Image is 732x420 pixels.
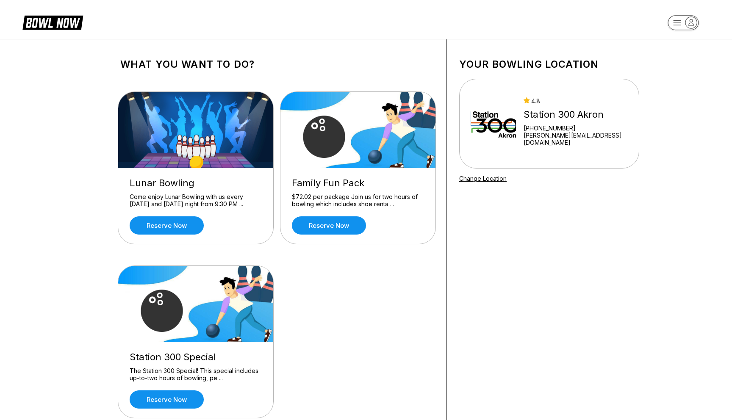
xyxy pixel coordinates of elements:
img: Lunar Bowling [118,92,274,168]
a: [PERSON_NAME][EMAIL_ADDRESS][DOMAIN_NAME] [524,132,628,146]
div: Family Fun Pack [292,177,424,189]
a: Reserve now [130,216,204,235]
a: Reserve now [130,390,204,409]
div: Station 300 Akron [524,109,628,120]
h1: Your bowling location [459,58,639,70]
div: Lunar Bowling [130,177,262,189]
h1: What you want to do? [120,58,433,70]
div: 4.8 [524,97,628,105]
div: [PHONE_NUMBER] [524,124,628,132]
div: The Station 300 Special! This special includes up-to-two hours of bowling, pe ... [130,367,262,382]
a: Change Location [459,175,507,182]
div: Station 300 Special [130,351,262,363]
img: Station 300 Akron [471,92,516,155]
div: Come enjoy Lunar Bowling with us every [DATE] and [DATE] night from 9:30 PM ... [130,193,262,208]
img: Station 300 Special [118,266,274,342]
img: Family Fun Pack [280,92,436,168]
div: $72.02 per package Join us for two hours of bowling which includes shoe renta ... [292,193,424,208]
a: Reserve now [292,216,366,235]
